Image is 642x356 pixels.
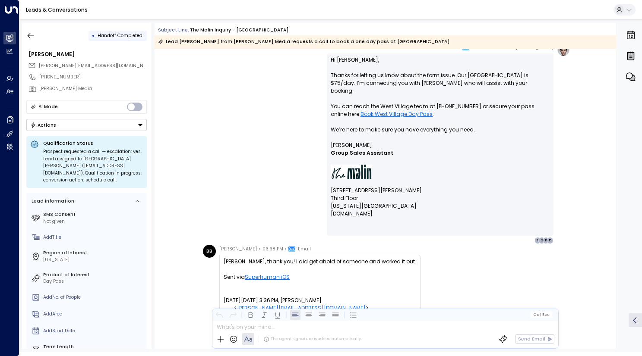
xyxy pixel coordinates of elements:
span: [PERSON_NAME] [331,141,372,149]
div: Lead [PERSON_NAME] from [PERSON_NAME] Media requests a call to book a one day pass at [GEOGRAPHIC... [158,37,450,46]
div: Button group with a nested menu [26,119,147,131]
div: Sent via [224,273,416,281]
span: Subject Line: [158,27,189,33]
span: [PERSON_NAME] [219,245,257,253]
div: S [534,237,541,244]
div: AddNo. of People [43,294,144,301]
span: 03:38 PM [262,245,283,253]
span: [US_STATE][GEOGRAPHIC_DATA] [331,202,417,210]
span: Cc Bcc [533,312,550,317]
div: [US_STATE] [43,256,144,263]
strong: Group Sales Assistant [331,149,393,156]
div: AddTitle [43,234,144,241]
div: [PERSON_NAME] Media [39,85,147,92]
div: [PHONE_NUMBER] [39,74,147,81]
span: | [540,312,541,317]
div: AddStart Date [43,328,144,334]
div: AddArea [43,311,144,318]
div: • [92,30,95,41]
p: Hi [PERSON_NAME], Thanks for letting us know about the form issue. Our [GEOGRAPHIC_DATA] is $75/d... [331,56,550,141]
div: AI Mode [38,103,58,111]
label: Region of Interest [43,250,144,256]
button: Cc|Bcc [531,312,552,318]
div: BB [203,245,216,258]
div: [DATE][DATE] 3:36 PM, [PERSON_NAME] < > wrote: [224,297,416,320]
label: Product of Interest [43,272,144,278]
label: Term Length [43,344,144,350]
span: Handoff Completed [98,32,142,39]
div: Lead Information [29,198,74,205]
span: [STREET_ADDRESS][PERSON_NAME] [331,187,422,194]
a: [PERSON_NAME][EMAIL_ADDRESS][DOMAIN_NAME] [237,304,366,312]
div: Prospect requested a call — escalation: yes. Lead assigned to [GEOGRAPHIC_DATA][PERSON_NAME] ([EM... [43,148,143,184]
label: SMS Consent [43,211,144,218]
div: Day Pass [43,278,144,285]
div: The agent signature is added automatically [263,336,361,342]
button: Undo [215,309,225,320]
button: Redo [228,309,238,320]
img: profile-logo.png [557,44,570,56]
a: [DOMAIN_NAME] [331,210,373,218]
div: [PERSON_NAME] [28,50,147,58]
div: [PERSON_NAME], thank you! I did get ahold of someone and worked it out. [224,258,416,265]
span: bridget@perellmedia.com [39,62,147,69]
span: • [285,245,287,253]
a: Leads & Conversations [26,6,88,13]
span: • [259,245,261,253]
div: Actions [30,122,57,128]
span: Email [298,245,311,253]
div: 2 [538,237,545,244]
div: Not given [43,218,144,225]
div: The Malin Inquiry - [GEOGRAPHIC_DATA] [190,27,289,34]
span: [PERSON_NAME][EMAIL_ADDRESS][DOMAIN_NAME] [39,62,155,69]
button: Actions [26,119,147,131]
p: Qualification Status [43,140,143,147]
a: Superhuman iOS [245,273,290,281]
div: B [543,237,550,244]
span: Third Floor [331,194,358,202]
div: D [547,237,553,244]
a: Book West Village Day Pass [361,110,433,118]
